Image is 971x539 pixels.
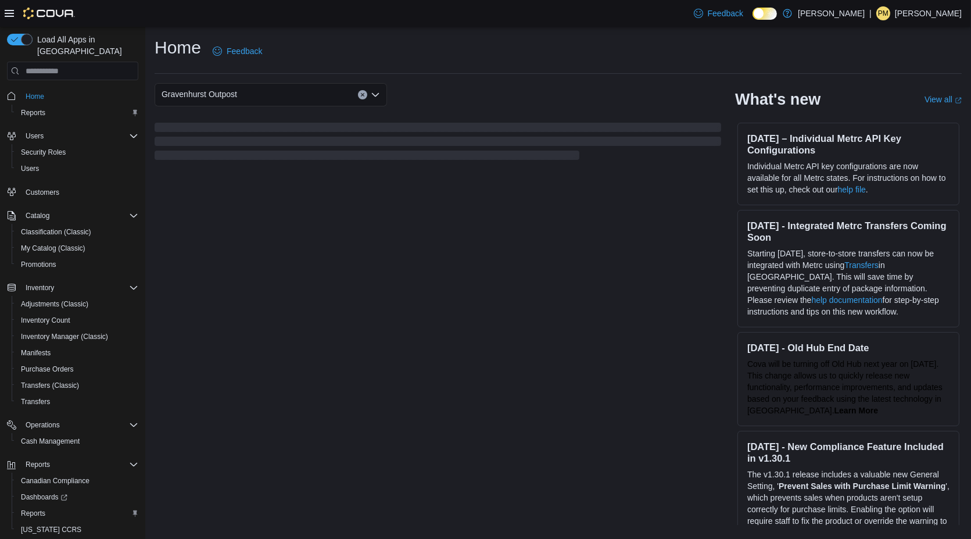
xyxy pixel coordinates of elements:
[747,342,949,354] h3: [DATE] - Old Hub End Date
[21,88,138,103] span: Home
[838,185,866,194] a: help file
[16,241,138,255] span: My Catalog (Classic)
[12,345,143,361] button: Manifests
[747,359,943,415] span: Cova will be turning off Old Hub next year on [DATE]. This change allows us to quickly release ne...
[21,348,51,358] span: Manifests
[16,362,78,376] a: Purchase Orders
[753,8,777,20] input: Dark Mode
[925,95,962,104] a: View allExternal link
[2,87,143,104] button: Home
[16,523,138,537] span: Washington CCRS
[12,329,143,345] button: Inventory Manager (Classic)
[2,208,143,224] button: Catalog
[21,244,85,253] span: My Catalog (Classic)
[2,184,143,201] button: Customers
[16,313,138,327] span: Inventory Count
[21,458,138,472] span: Reports
[16,395,138,409] span: Transfers
[16,330,113,344] a: Inventory Manager (Classic)
[21,90,49,103] a: Home
[16,258,138,272] span: Promotions
[21,185,64,199] a: Customers
[12,489,143,505] a: Dashboards
[16,395,55,409] a: Transfers
[21,316,70,325] span: Inventory Count
[2,456,143,473] button: Reports
[16,241,90,255] a: My Catalog (Classic)
[21,209,138,223] span: Catalog
[16,145,138,159] span: Security Roles
[16,330,138,344] span: Inventory Manager (Classic)
[16,506,50,520] a: Reports
[12,522,143,538] button: [US_STATE] CCRS
[26,283,54,292] span: Inventory
[208,40,267,63] a: Feedback
[16,434,84,448] a: Cash Management
[26,131,44,141] span: Users
[16,297,93,311] a: Adjustments (Classic)
[21,437,80,446] span: Cash Management
[2,128,143,144] button: Users
[12,394,143,410] button: Transfers
[26,211,49,220] span: Catalog
[16,346,55,360] a: Manifests
[155,36,201,59] h1: Home
[371,90,380,99] button: Open list of options
[844,260,879,270] a: Transfers
[21,108,45,117] span: Reports
[21,332,108,341] span: Inventory Manager (Classic)
[16,474,94,488] a: Canadian Compliance
[26,420,60,430] span: Operations
[12,505,143,522] button: Reports
[21,129,48,143] button: Users
[747,469,949,538] p: The v1.30.1 release includes a valuable new General Setting, ' ', which prevents sales when produ...
[21,509,45,518] span: Reports
[16,379,84,392] a: Transfers (Classic)
[2,280,143,296] button: Inventory
[955,97,962,104] svg: External link
[12,377,143,394] button: Transfers (Classic)
[834,406,878,415] strong: Learn More
[747,220,949,243] h3: [DATE] - Integrated Metrc Transfers Coming Soon
[689,2,748,25] a: Feedback
[12,240,143,256] button: My Catalog (Classic)
[12,256,143,273] button: Promotions
[26,188,59,197] span: Customers
[16,162,138,176] span: Users
[21,227,91,237] span: Classification (Classic)
[12,433,143,449] button: Cash Management
[16,434,138,448] span: Cash Management
[23,8,75,19] img: Cova
[16,258,61,272] a: Promotions
[21,397,50,406] span: Transfers
[155,125,721,162] span: Loading
[869,6,872,20] p: |
[12,105,143,121] button: Reports
[735,90,820,109] h2: What's new
[16,362,138,376] span: Purchase Orders
[21,525,81,534] span: [US_STATE] CCRS
[12,361,143,377] button: Purchase Orders
[16,225,138,239] span: Classification (Classic)
[21,281,59,295] button: Inventory
[162,87,237,101] span: Gravenhurst Outpost
[16,506,138,520] span: Reports
[12,144,143,160] button: Security Roles
[21,185,138,199] span: Customers
[16,490,138,504] span: Dashboards
[747,248,949,317] p: Starting [DATE], store-to-store transfers can now be integrated with Metrc using in [GEOGRAPHIC_D...
[21,209,54,223] button: Catalog
[16,313,75,327] a: Inventory Count
[26,460,50,469] span: Reports
[16,145,70,159] a: Security Roles
[26,92,44,101] span: Home
[16,346,138,360] span: Manifests
[21,476,89,486] span: Canadian Compliance
[747,160,949,195] p: Individual Metrc API key configurations are now available for all Metrc states. For instructions ...
[16,225,96,239] a: Classification (Classic)
[21,281,138,295] span: Inventory
[16,106,138,120] span: Reports
[16,379,138,392] span: Transfers (Classic)
[21,260,56,269] span: Promotions
[12,160,143,177] button: Users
